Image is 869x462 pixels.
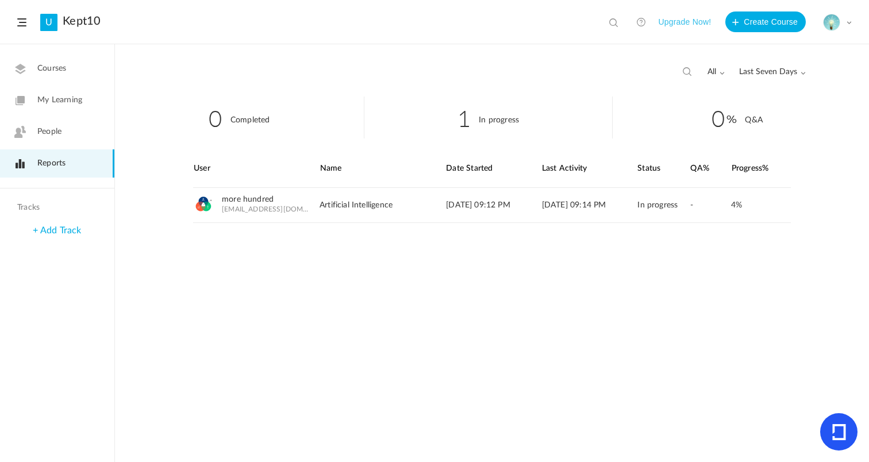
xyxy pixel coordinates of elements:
[731,195,782,215] div: 4%
[194,150,319,187] div: User
[725,11,806,32] button: Create Course
[542,188,637,222] div: [DATE] 09:14 PM
[824,14,840,30] img: think-big-start-small-learn-fast.png
[37,94,82,106] span: My Learning
[479,116,519,124] cite: In progress
[732,150,791,187] div: Progress%
[320,201,393,210] span: Artificial Intelligence
[63,14,101,28] a: Kept10
[320,150,445,187] div: Name
[658,11,711,32] button: Upgrade Now!
[17,203,94,213] h4: Tracks
[37,157,66,170] span: Reports
[457,101,471,134] span: 1
[193,194,214,215] img: product-market.jpg
[230,116,270,124] cite: Completed
[637,188,690,222] div: In progress
[690,150,730,187] div: QA%
[37,63,66,75] span: Courses
[222,195,274,205] a: more hundred
[222,205,310,213] span: [EMAIL_ADDRESS][DOMAIN_NAME]
[209,101,222,134] span: 0
[690,188,730,222] div: -
[739,67,806,77] span: Last Seven Days
[542,150,637,187] div: Last Activity
[446,150,541,187] div: Date Started
[707,67,725,77] span: all
[33,226,81,235] a: + Add Track
[37,126,61,138] span: People
[745,116,763,124] cite: Q&A
[40,14,57,31] a: U
[637,150,690,187] div: Status
[446,188,541,222] div: [DATE] 09:12 PM
[712,101,737,134] span: 0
